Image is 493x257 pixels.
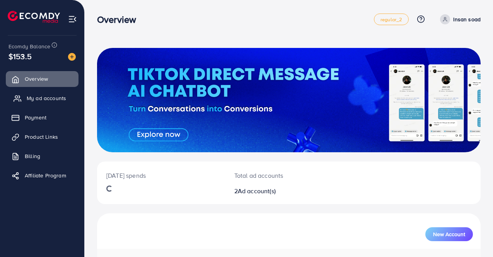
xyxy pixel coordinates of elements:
p: Insan soad [453,15,481,24]
a: Payment [6,110,78,125]
span: Payment [25,114,46,121]
span: regular_2 [380,17,402,22]
a: Product Links [6,129,78,145]
span: Affiliate Program [25,172,66,179]
img: logo [8,11,60,23]
h3: Overview [97,14,142,25]
span: Product Links [25,133,58,141]
a: regular_2 [374,14,409,25]
span: My ad accounts [27,94,66,102]
a: Overview [6,71,78,87]
h2: 2 [234,187,312,195]
span: Ecomdy Balance [9,43,50,50]
span: New Account [433,231,465,237]
a: My ad accounts [6,90,78,106]
a: Billing [6,148,78,164]
span: Billing [25,152,40,160]
img: image [68,53,76,61]
span: Ad account(s) [238,187,276,195]
p: Total ad accounts [234,171,312,180]
a: Insan soad [437,14,481,24]
span: $153.5 [9,51,32,62]
span: Overview [25,75,48,83]
img: menu [68,15,77,24]
p: [DATE] spends [106,171,216,180]
a: Affiliate Program [6,168,78,183]
button: New Account [425,227,473,241]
